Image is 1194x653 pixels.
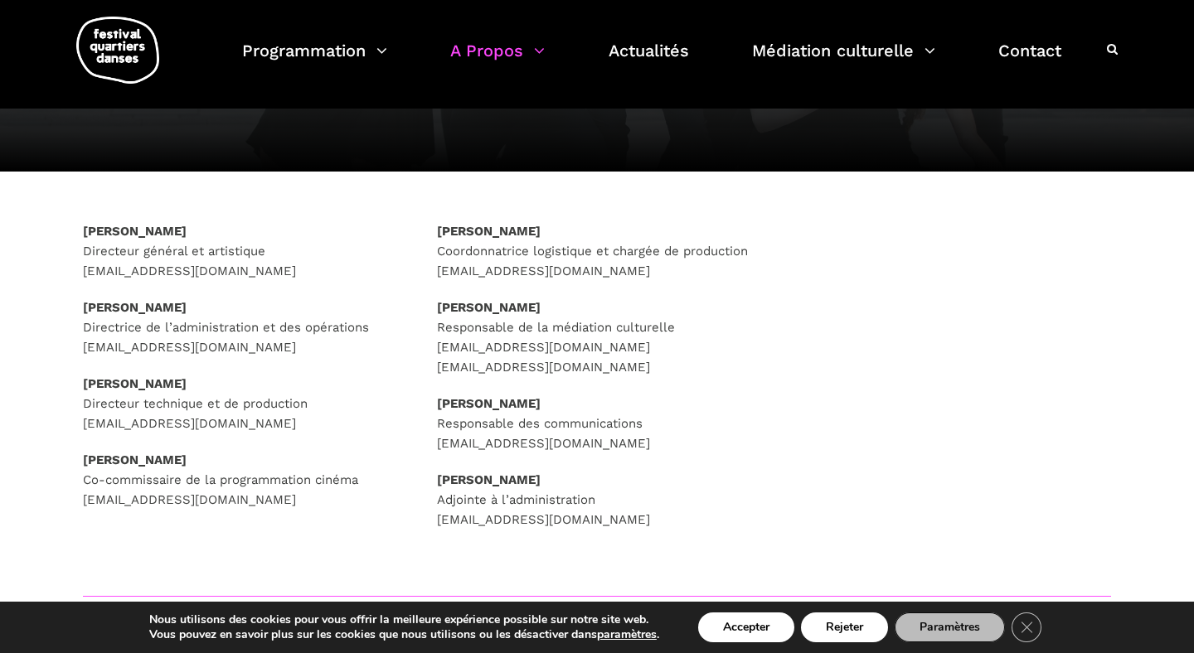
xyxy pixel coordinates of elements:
p: Adjointe à l’administration [EMAIL_ADDRESS][DOMAIN_NAME] [437,470,758,530]
p: Directeur général et artistique [EMAIL_ADDRESS][DOMAIN_NAME] [83,221,404,281]
p: Co-commissaire de la programmation cinéma [EMAIL_ADDRESS][DOMAIN_NAME] [83,450,404,510]
strong: [PERSON_NAME] [83,224,187,239]
p: Responsable de la médiation culturelle [EMAIL_ADDRESS][DOMAIN_NAME] [EMAIL_ADDRESS][DOMAIN_NAME] [437,297,758,377]
p: Coordonnatrice logistique et chargée de production [EMAIL_ADDRESS][DOMAIN_NAME] [437,221,758,281]
button: paramètres [597,627,657,642]
a: A Propos [450,36,545,85]
a: Programmation [242,36,387,85]
strong: [PERSON_NAME] [83,376,187,391]
img: logo-fqd-med [76,17,159,84]
button: Paramètres [895,612,1005,642]
button: Rejeter [801,612,888,642]
p: Directeur technique et de production [EMAIL_ADDRESS][DOMAIN_NAME] [83,374,404,433]
p: Directrice de l’administration et des opérations [EMAIL_ADDRESS][DOMAIN_NAME] [83,297,404,357]
strong: [PERSON_NAME] [437,300,541,315]
button: Close GDPR Cookie Banner [1012,612,1041,642]
p: Nous utilisons des cookies pour vous offrir la meilleure expérience possible sur notre site web. [149,612,659,627]
strong: [PERSON_NAME] [83,452,187,467]
p: Vous pouvez en savoir plus sur les cookies que nous utilisons ou les désactiver dans . [149,627,659,642]
strong: [PERSON_NAME] [437,224,541,239]
button: Accepter [698,612,794,642]
a: Contact [998,36,1061,85]
a: Médiation culturelle [752,36,935,85]
strong: [PERSON_NAME] [83,300,187,315]
strong: [PERSON_NAME] [437,396,541,411]
a: Actualités [609,36,689,85]
strong: [PERSON_NAME] [437,472,541,487]
p: Responsable des communications [EMAIL_ADDRESS][DOMAIN_NAME] [437,394,758,453]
